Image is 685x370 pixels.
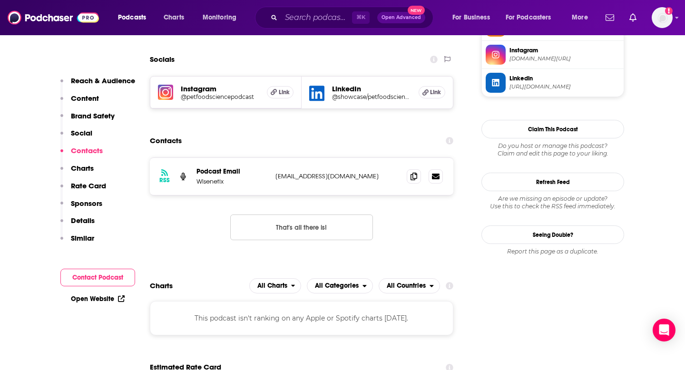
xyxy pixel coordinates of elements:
[60,128,92,146] button: Social
[150,301,453,335] div: This podcast isn't ranking on any Apple or Spotify charts [DATE].
[196,167,268,175] p: Podcast Email
[506,11,551,24] span: For Podcasters
[267,86,294,98] a: Link
[150,132,182,150] h2: Contacts
[275,172,399,180] p: [EMAIL_ADDRESS][DOMAIN_NAME]
[452,11,490,24] span: For Business
[486,45,620,65] a: Instagram[DOMAIN_NAME][URL]
[481,142,624,150] span: Do you host or manage this podcast?
[60,76,135,94] button: Reach & Audience
[230,214,373,240] button: Nothing here.
[60,216,95,234] button: Details
[264,7,442,29] div: Search podcasts, credits, & more...
[665,7,673,15] svg: Add a profile image
[181,84,259,93] h5: Instagram
[481,173,624,191] button: Refresh Feed
[150,50,175,68] h2: Socials
[572,11,588,24] span: More
[196,10,249,25] button: open menu
[377,12,425,23] button: Open AdvancedNew
[332,93,411,100] a: @showcase/petfoodsciencepodcast/
[481,142,624,157] div: Claim and edit this page to your liking.
[509,55,620,62] span: instagram.com/petfoodsciencepodcast
[71,216,95,225] p: Details
[379,278,440,293] button: open menu
[481,120,624,138] button: Claim This Podcast
[408,6,425,15] span: New
[71,295,125,303] a: Open Website
[279,88,290,96] span: Link
[509,74,620,83] span: Linkedin
[332,84,411,93] h5: LinkedIn
[249,278,302,293] button: open menu
[71,146,103,155] p: Contacts
[419,86,445,98] a: Link
[509,83,620,90] span: https://www.linkedin.com/in/showcase/petfoodsciencepodcast/
[499,10,565,25] button: open menu
[71,128,92,137] p: Social
[71,111,115,120] p: Brand Safety
[307,278,373,293] button: open menu
[71,199,102,208] p: Sponsors
[159,176,170,184] h3: RSS
[653,319,675,341] div: Open Intercom Messenger
[111,10,158,25] button: open menu
[60,199,102,216] button: Sponsors
[430,88,441,96] span: Link
[652,7,673,28] button: Show profile menu
[486,73,620,93] a: Linkedin[URL][DOMAIN_NAME]
[652,7,673,28] img: User Profile
[60,94,99,111] button: Content
[387,282,426,289] span: All Countries
[118,11,146,24] span: Podcasts
[446,10,502,25] button: open menu
[382,15,421,20] span: Open Advanced
[352,11,370,24] span: ⌘ K
[281,10,352,25] input: Search podcasts, credits, & more...
[196,177,268,185] p: Wisenetix
[481,225,624,244] a: Seeing Double?
[481,195,624,210] div: Are we missing an episode or update? Use this to check the RSS feed immediately.
[60,146,103,164] button: Contacts
[315,282,359,289] span: All Categories
[8,9,99,27] img: Podchaser - Follow, Share and Rate Podcasts
[509,46,620,55] span: Instagram
[60,111,115,129] button: Brand Safety
[602,10,618,26] a: Show notifications dropdown
[257,282,287,289] span: All Charts
[158,85,173,100] img: iconImage
[60,164,94,181] button: Charts
[60,269,135,286] button: Contact Podcast
[150,281,173,290] h2: Charts
[71,76,135,85] p: Reach & Audience
[379,278,440,293] h2: Countries
[157,10,190,25] a: Charts
[71,181,106,190] p: Rate Card
[203,11,236,24] span: Monitoring
[652,7,673,28] span: Logged in as jhutchinson
[565,10,600,25] button: open menu
[181,93,259,100] a: @petfoodsciencepodcast
[481,248,624,255] div: Report this page as a duplicate.
[164,11,184,24] span: Charts
[60,181,106,199] button: Rate Card
[60,234,94,251] button: Similar
[307,278,373,293] h2: Categories
[626,10,640,26] a: Show notifications dropdown
[249,278,302,293] h2: Platforms
[71,94,99,103] p: Content
[71,164,94,173] p: Charts
[71,234,94,243] p: Similar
